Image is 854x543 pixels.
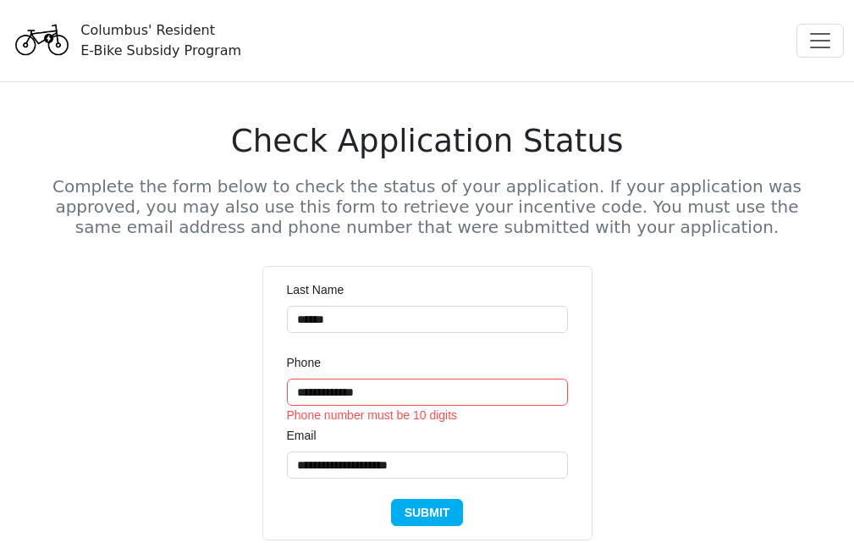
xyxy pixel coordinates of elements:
button: Toggle navigation [796,24,844,58]
input: Last Name [287,306,568,333]
a: Columbus' ResidentE-Bike Subsidy Program [10,30,241,50]
label: Phone [287,353,333,372]
button: Submit [391,499,464,526]
img: Program logo [10,11,74,70]
input: Phone [287,379,568,406]
h1: Check Application Status [41,123,813,161]
h5: Complete the form below to check the status of your application. If your application was approved... [41,176,813,237]
input: Email [287,452,568,479]
span: Submit [405,503,450,522]
label: Last Name [287,280,356,299]
div: Phone number must be 10 digits [287,406,568,424]
div: Columbus' Resident E-Bike Subsidy Program [80,20,241,61]
label: Email [287,426,328,445]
